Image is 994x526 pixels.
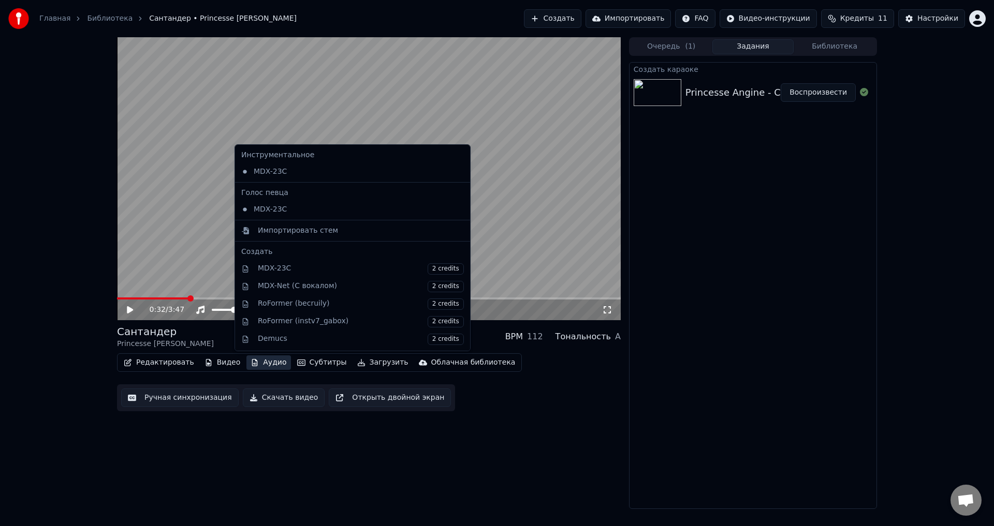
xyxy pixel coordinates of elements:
div: Princesse Angine - Сантандер [685,85,828,100]
span: 11 [878,13,887,24]
div: BPM [505,330,523,343]
span: 2 credits [428,281,464,292]
div: Создать [241,247,464,257]
button: Редактировать [120,355,198,370]
nav: breadcrumb [39,13,297,24]
div: Импортировать стем [258,226,338,236]
button: Создать [524,9,581,28]
div: MDX-Net (С вокалом) [258,281,464,292]
span: 0:32 [150,305,166,315]
button: Аудио [246,355,290,370]
span: 2 credits [428,263,464,275]
button: Загрузить [353,355,413,370]
div: MDX-23C [258,263,464,275]
div: RoFormer (becruily) [258,298,464,310]
img: youka [8,8,29,29]
a: Открытый чат [951,485,982,516]
button: Импортировать [586,9,671,28]
div: Облачная библиотека [431,357,516,368]
div: Сантандер [117,324,214,339]
div: Голос певца [237,185,468,201]
span: ( 1 ) [685,41,695,52]
button: FAQ [675,9,715,28]
button: Открыть двойной экран [329,388,451,407]
div: RoFormer (instv7_gabox) [258,316,464,327]
div: A [615,330,621,343]
div: Настройки [917,13,958,24]
button: Скачать видео [243,388,325,407]
div: Создать караоке [630,63,876,75]
span: 2 credits [428,316,464,327]
button: Задания [712,39,794,54]
button: Субтитры [293,355,351,370]
div: Инструментальное [237,147,468,163]
div: MDX-23C [237,163,452,180]
div: 112 [527,330,543,343]
button: Видео-инструкции [720,9,817,28]
div: Тональность [556,330,611,343]
button: Кредиты11 [821,9,894,28]
div: Princesse [PERSON_NAME] [117,339,214,349]
button: Библиотека [794,39,875,54]
button: Настройки [898,9,965,28]
div: / [150,305,174,315]
a: Главная [39,13,70,24]
span: 3:47 [168,305,184,315]
a: Библиотека [87,13,133,24]
div: MDX-23C [237,201,452,218]
div: Demucs [258,334,464,345]
button: Воспроизвести [781,83,856,102]
button: Очередь [631,39,712,54]
span: 2 credits [428,334,464,345]
span: Кредиты [840,13,874,24]
button: Видео [200,355,245,370]
span: 2 credits [428,298,464,310]
span: Сантандер • Princesse [PERSON_NAME] [149,13,297,24]
button: Ручная синхронизация [121,388,239,407]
